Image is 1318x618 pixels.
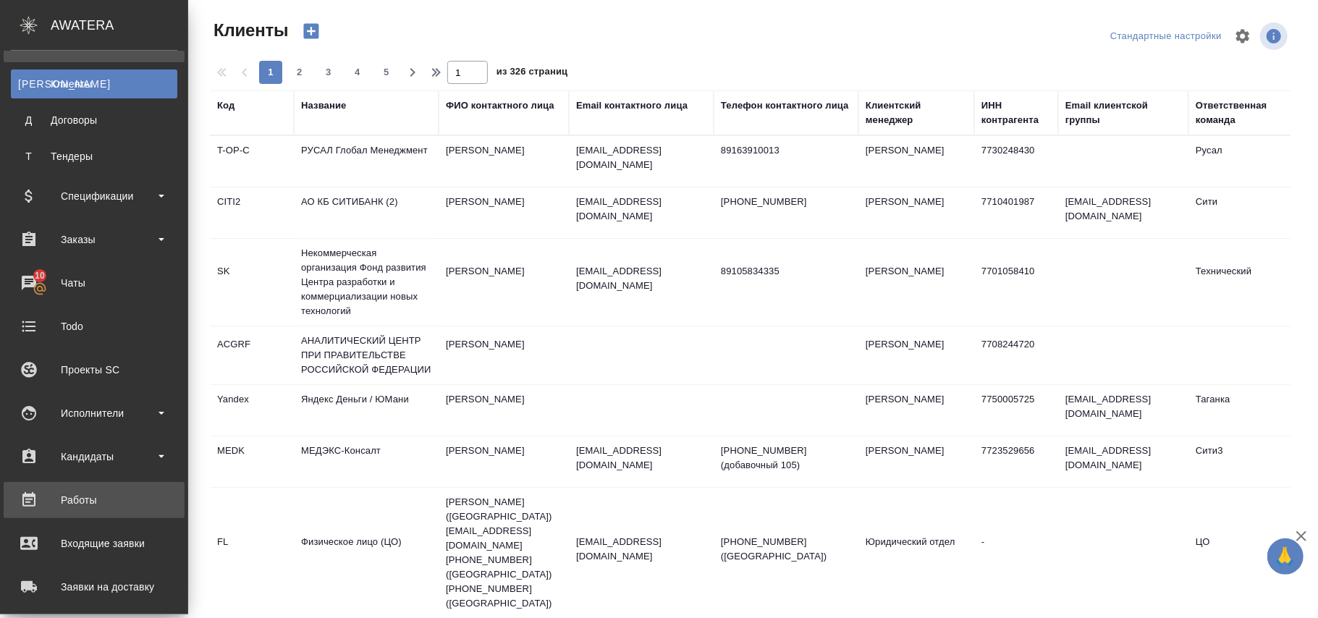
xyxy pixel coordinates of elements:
td: [PERSON_NAME] [439,257,569,308]
div: Исполнители [11,402,177,424]
span: 🙏 [1273,541,1298,572]
p: 89163910013 [721,143,851,158]
div: Тендеры [18,149,170,164]
td: [EMAIL_ADDRESS][DOMAIN_NAME] [1058,187,1188,238]
td: ACGRF [210,330,294,381]
td: РУСАЛ Глобал Менеджмент [294,136,439,187]
button: 3 [317,61,340,84]
td: Сити3 [1188,436,1304,487]
td: [PERSON_NAME] [858,257,974,308]
span: 10 [26,268,54,283]
td: [PERSON_NAME] [858,330,974,381]
div: Проекты SC [11,359,177,381]
td: [PERSON_NAME] [439,187,569,238]
td: SK [210,257,294,308]
td: [PERSON_NAME] ([GEOGRAPHIC_DATA]) [EMAIL_ADDRESS][DOMAIN_NAME] [PHONE_NUMBER] ([GEOGRAPHIC_DATA])... [439,488,569,618]
td: [PERSON_NAME] [858,385,974,436]
a: ТТендеры [11,142,177,171]
td: 7723529656 [974,436,1058,487]
a: Проекты SC [4,352,185,388]
td: АНАЛИТИЧЕСКИЙ ЦЕНТР ПРИ ПРАВИТЕЛЬСТВЕ РОССИЙСКОЙ ФЕДЕРАЦИИ [294,326,439,384]
div: Todo [11,316,177,337]
td: Некоммерческая организация Фонд развития Центра разработки и коммерциализации новых технологий [294,239,439,326]
td: FL [210,528,294,578]
a: Заявки на доставку [4,569,185,605]
span: Клиенты [210,19,288,42]
button: 4 [346,61,369,84]
div: Код [217,98,235,113]
div: Клиенты [18,77,170,91]
td: Юридический отдел [858,528,974,578]
div: Договоры [18,113,170,127]
span: Настроить таблицу [1225,19,1260,54]
a: [PERSON_NAME]Клиенты [11,69,177,98]
a: 10Чаты [4,265,185,301]
td: [EMAIL_ADDRESS][DOMAIN_NAME] [1058,385,1188,436]
p: [EMAIL_ADDRESS][DOMAIN_NAME] [576,535,706,564]
p: [EMAIL_ADDRESS][DOMAIN_NAME] [576,264,706,293]
td: [PERSON_NAME] [858,436,974,487]
div: Телефон контактного лица [721,98,849,113]
button: 2 [288,61,311,84]
div: Название [301,98,346,113]
td: [PERSON_NAME] [858,187,974,238]
td: [PERSON_NAME] [439,330,569,381]
p: [PHONE_NUMBER] ([GEOGRAPHIC_DATA]) [721,535,851,564]
td: - [974,528,1058,578]
td: 7750005725 [974,385,1058,436]
td: MEDK [210,436,294,487]
td: 7708244720 [974,330,1058,381]
div: Email контактного лица [576,98,688,113]
td: Физическое лицо (ЦО) [294,528,439,578]
p: [PHONE_NUMBER] (добавочный 105) [721,444,851,473]
div: Чаты [11,272,177,294]
div: split button [1107,25,1225,48]
td: CITI2 [210,187,294,238]
div: Ответственная команда [1196,98,1297,127]
td: Русал [1188,136,1304,187]
span: из 326 страниц [497,63,567,84]
p: 89105834335 [721,264,851,279]
div: ИНН контрагента [981,98,1051,127]
div: Заявки на доставку [11,576,177,598]
td: Yandex [210,385,294,436]
button: 🙏 [1267,538,1304,575]
span: 2 [288,65,311,80]
a: Todo [4,308,185,344]
td: [PERSON_NAME] [439,436,569,487]
td: Яндекс Деньги / ЮМани [294,385,439,436]
span: 5 [375,65,398,80]
div: Заказы [11,229,177,250]
td: ЦО [1188,528,1304,578]
p: [PHONE_NUMBER] [721,195,851,209]
td: АО КБ СИТИБАНК (2) [294,187,439,238]
p: [EMAIL_ADDRESS][DOMAIN_NAME] [576,195,706,224]
a: Работы [4,482,185,518]
td: T-OP-C [210,136,294,187]
span: Посмотреть информацию [1260,22,1290,50]
div: ФИО контактного лица [446,98,554,113]
td: Технический [1188,257,1304,308]
button: 5 [375,61,398,84]
td: 7730248430 [974,136,1058,187]
td: [PERSON_NAME] [439,136,569,187]
span: 4 [346,65,369,80]
p: [EMAIL_ADDRESS][DOMAIN_NAME] [576,143,706,172]
a: ДДоговоры [11,106,177,135]
td: Таганка [1188,385,1304,436]
div: Клиентский менеджер [866,98,967,127]
td: МЕДЭКС-Консалт [294,436,439,487]
a: Входящие заявки [4,525,185,562]
td: 7701058410 [974,257,1058,308]
button: Создать [294,19,329,43]
td: [PERSON_NAME] [439,385,569,436]
p: [EMAIL_ADDRESS][DOMAIN_NAME] [576,444,706,473]
div: Email клиентской группы [1065,98,1181,127]
div: AWATERA [51,11,188,40]
div: Кандидаты [11,446,177,467]
td: 7710401987 [974,187,1058,238]
div: Работы [11,489,177,511]
td: [EMAIL_ADDRESS][DOMAIN_NAME] [1058,436,1188,487]
td: [PERSON_NAME] [858,136,974,187]
td: Сити [1188,187,1304,238]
